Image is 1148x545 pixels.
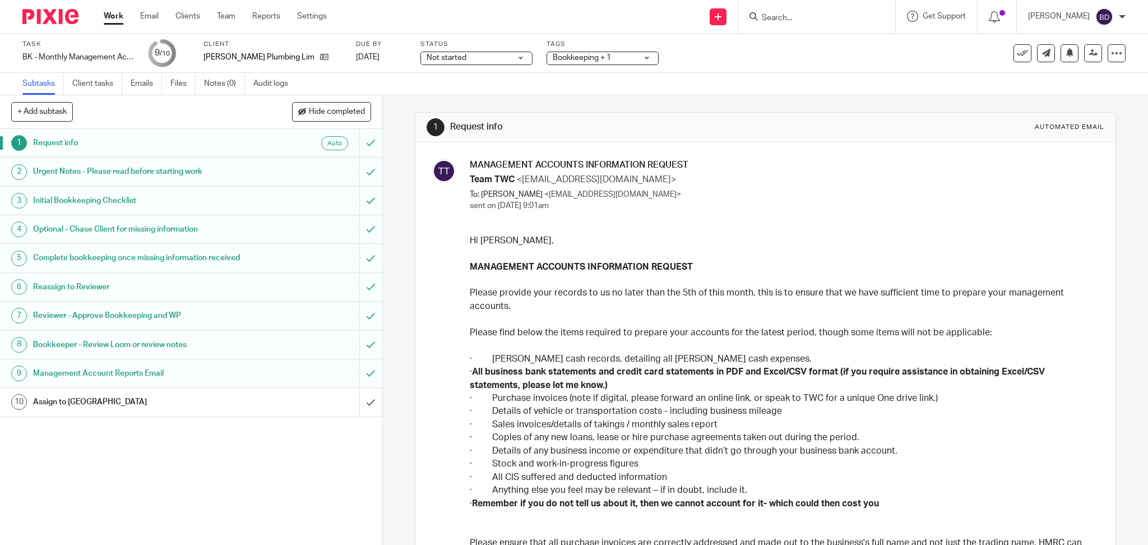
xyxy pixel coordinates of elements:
[432,159,456,183] img: svg%3E
[356,53,379,61] span: [DATE]
[470,418,1096,431] p: · Sales invoices/details of takings / monthly sales report
[427,118,445,136] div: 1
[470,262,693,271] strong: MANAGEMENT ACCOUNTS INFORMATION REQUEST
[217,11,235,22] a: Team
[11,308,27,324] div: 7
[470,484,1096,497] p: · Anything else you feel may be relevant – if in doubt, include it.
[470,405,1096,418] p: · Details of vehicle or transportation costs - including business mileage
[11,135,27,151] div: 1
[309,108,365,117] span: Hide completed
[297,11,327,22] a: Settings
[252,11,280,22] a: Reports
[33,365,243,382] h1: Management Account Reports Email
[33,394,243,410] h1: Assign to [GEOGRAPHIC_DATA]
[203,40,342,49] label: Client
[517,175,676,184] span: <[EMAIL_ADDRESS][DOMAIN_NAME]>
[470,497,1096,510] p: ·
[253,73,297,95] a: Audit logs
[33,307,243,324] h1: Reviewer - Approve Bookkeeping and WP
[470,191,543,198] span: To: [PERSON_NAME]
[470,445,1096,458] p: · Details of any business income or expenditure that didn’t go through your business bank account.
[470,202,549,210] span: sent on [DATE] 9:01am
[175,11,200,22] a: Clients
[33,250,243,266] h1: Complete bookkeeping once missing information received
[553,54,611,62] span: Bookkeeping + 1
[470,367,1045,389] strong: All business bank statements and credit card statements in PDF and Excel/CSV format (if you requi...
[22,52,135,63] div: BK - Monthly Management Accounts
[427,54,466,62] span: Not started
[22,9,78,24] img: Pixie
[470,234,1096,247] p: Hi [PERSON_NAME],
[33,279,243,295] h1: Reassign to Reviewer
[203,52,314,63] p: [PERSON_NAME] Plumbing Limited
[1028,11,1090,22] p: [PERSON_NAME]
[33,192,243,209] h1: Initial Bookkeeping Checklist
[1095,8,1113,26] img: svg%3E
[472,499,879,508] strong: Remember if you do not tell us about it, then we cannot account for it- which could then cost you
[450,121,789,133] h1: Request info
[292,102,371,121] button: Hide completed
[761,13,862,24] input: Search
[470,313,1096,339] p: Please find below the items required to prepare your accounts for the latest period, though some ...
[470,471,1096,484] p: · All CIS suffered and deducted information
[544,191,681,198] span: <[EMAIL_ADDRESS][DOMAIN_NAME]>
[11,366,27,381] div: 9
[11,164,27,180] div: 2
[11,251,27,266] div: 5
[470,392,1096,405] p: · Purchase invoices (note if digital, please forward an online link, or speak to TWC for a unique...
[470,353,1096,366] p: · [PERSON_NAME] cash records, detailing all [PERSON_NAME] cash expenses.
[321,136,348,150] div: Auto
[470,458,1096,470] p: · Stock and work-in-progress figures
[470,366,1096,392] p: ·
[131,73,162,95] a: Emails
[11,337,27,353] div: 8
[470,159,1096,171] h3: MANAGEMENT ACCOUNTS INFORMATION REQUEST
[22,73,64,95] a: Subtasks
[170,73,196,95] a: Files
[155,47,170,59] div: 9
[140,11,159,22] a: Email
[470,431,1096,444] p: · Copies of any new loans, lease or hire purchase agreements taken out during the period.
[470,175,515,184] span: Team TWC
[204,73,245,95] a: Notes (0)
[72,73,122,95] a: Client tasks
[1035,123,1104,132] div: Automated email
[33,336,243,353] h1: Bookkeeper - Review Loom or review notes
[11,221,27,237] div: 4
[547,40,659,49] label: Tags
[104,11,123,22] a: Work
[11,193,27,209] div: 3
[11,102,73,121] button: + Add subtask
[923,12,966,20] span: Get Support
[420,40,533,49] label: Status
[33,135,243,151] h1: Request info
[11,279,27,295] div: 6
[33,221,243,238] h1: Optional - Chase Client for missing information
[356,40,406,49] label: Due by
[11,394,27,410] div: 10
[33,163,243,180] h1: Urgent Notes - Please read before starting work
[22,40,135,49] label: Task
[160,50,170,57] small: /10
[470,287,1096,313] p: Please provide your records to us no later than the 5th of this month, this is to ensure that we ...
